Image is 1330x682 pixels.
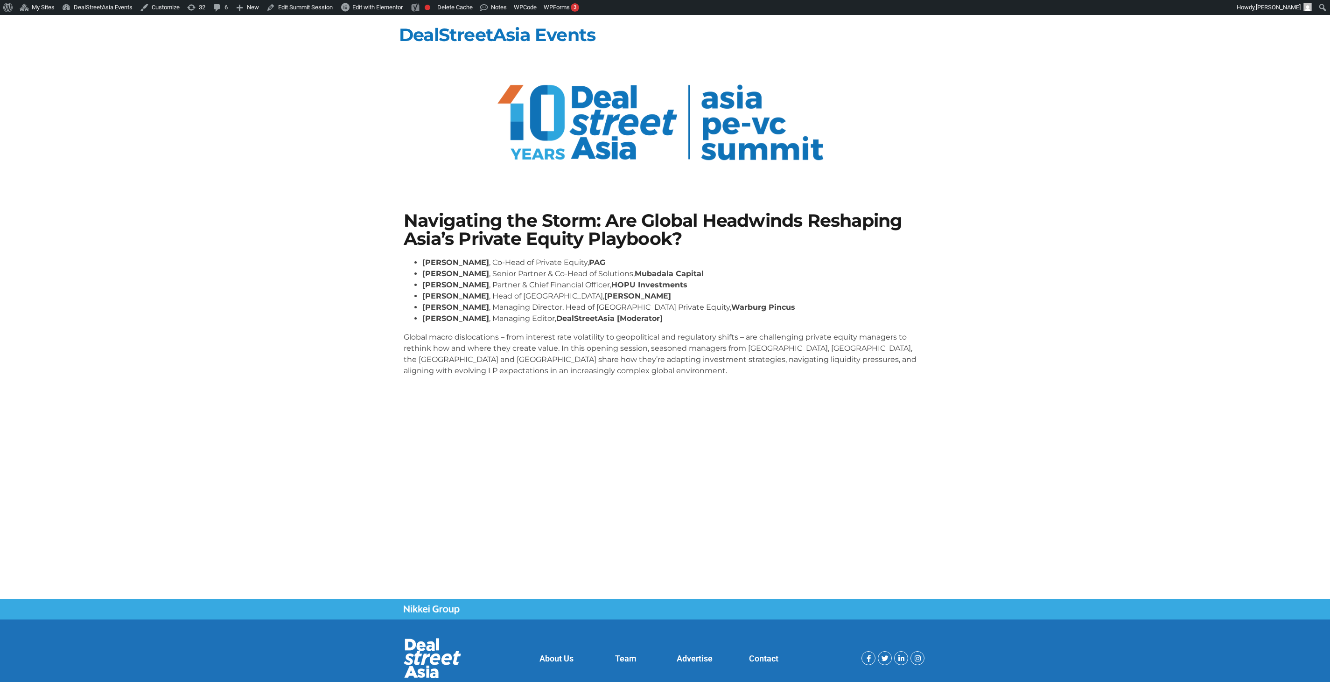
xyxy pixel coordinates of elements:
strong: HOPU Investments [611,280,687,289]
a: About Us [539,654,574,663]
a: DealStreetAsia Events [399,24,595,46]
strong: Warburg Pincus [731,303,795,312]
li: , Head of [GEOGRAPHIC_DATA], [422,291,926,302]
strong: PAG [589,258,605,267]
li: , Senior Partner & Co-Head of Solutions, [422,268,926,279]
li: , Co-Head of Private Equity, [422,257,926,268]
img: Nikkei Group [404,605,460,614]
a: Advertise [677,654,713,663]
strong: [PERSON_NAME] [422,269,489,278]
h1: Navigating the Storm: Are Global Headwinds Reshaping Asia’s Private Equity Playbook? [404,212,926,248]
strong: [PERSON_NAME] [604,292,671,300]
strong: [PERSON_NAME] [422,303,489,312]
li: , Managing Editor, [422,313,926,324]
div: 3 [571,3,579,12]
span: [PERSON_NAME] [1256,4,1301,11]
li: , Managing Director, Head of [GEOGRAPHIC_DATA] Private Equity, [422,302,926,313]
a: Team [615,654,637,663]
div: Focus keyphrase not set [425,5,430,10]
strong: [PERSON_NAME] [422,292,489,300]
a: Contact [749,654,778,663]
strong: [PERSON_NAME] [422,280,489,289]
p: Global macro dislocations – from interest rate volatility to geopolitical and regulatory shifts –... [404,332,926,376]
li: , Partner & Chief Financial Officer, [422,279,926,291]
span: Edit with Elementor [352,4,403,11]
strong: Mubadala Capital [635,269,704,278]
strong: [PERSON_NAME] [422,314,489,323]
strong: DealStreetAsia [Moderator] [556,314,663,323]
strong: [PERSON_NAME] [422,258,489,267]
